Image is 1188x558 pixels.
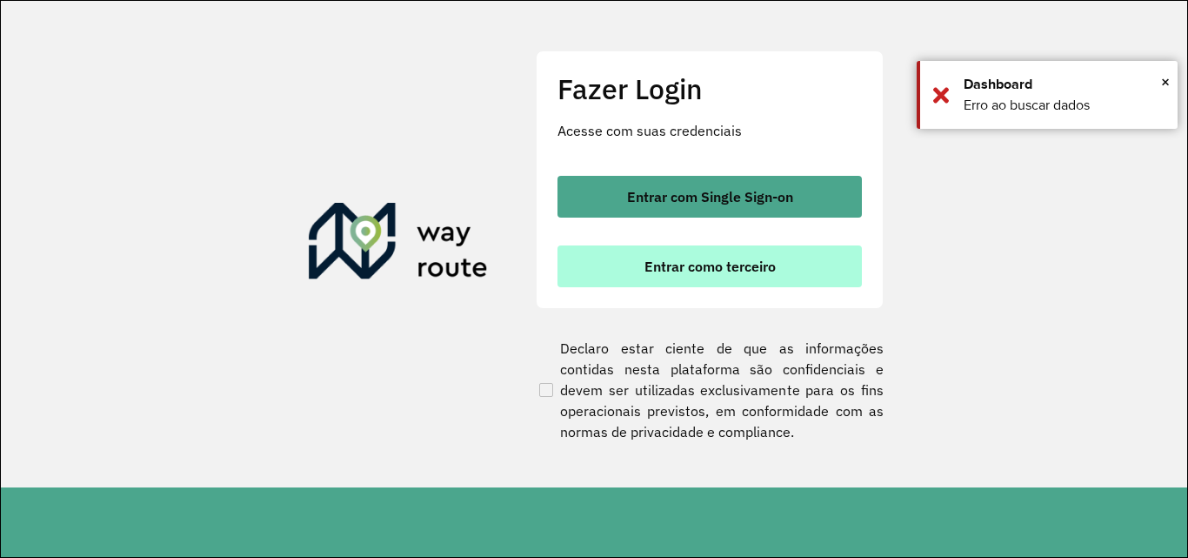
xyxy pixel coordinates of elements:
[964,74,1165,95] div: Dashboard
[309,203,488,286] img: Roteirizador AmbevTech
[644,259,776,273] span: Entrar como terceiro
[557,120,862,141] p: Acesse com suas credenciais
[964,95,1165,116] div: Erro ao buscar dados
[557,176,862,218] button: button
[627,190,793,204] span: Entrar com Single Sign-on
[557,245,862,287] button: button
[1161,69,1170,95] span: ×
[1161,69,1170,95] button: Close
[557,72,862,105] h2: Fazer Login
[536,338,884,442] label: Declaro estar ciente de que as informações contidas nesta plataforma são confidenciais e devem se...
